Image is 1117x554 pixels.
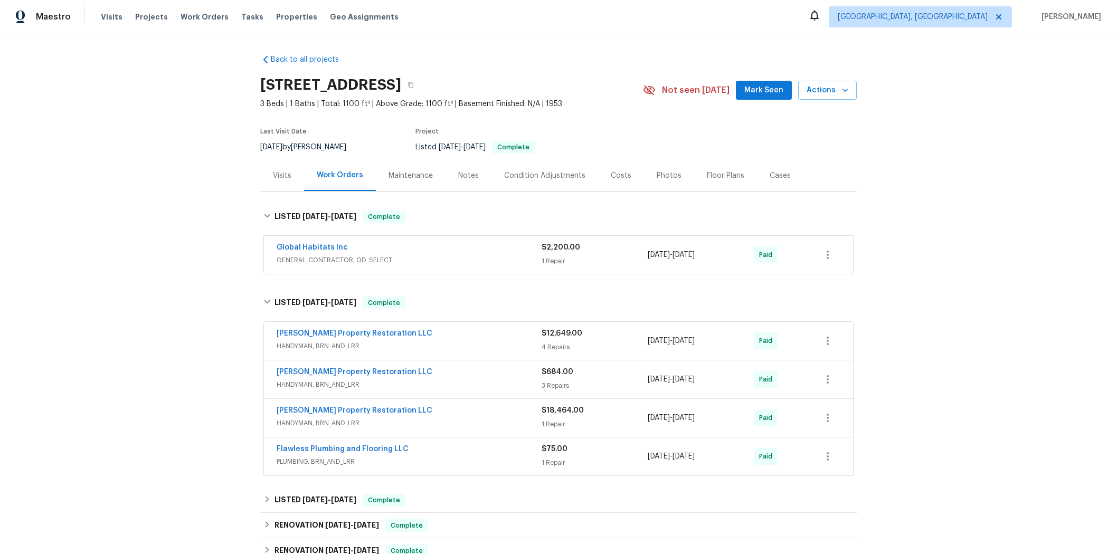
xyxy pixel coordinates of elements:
[458,170,479,181] div: Notes
[277,456,542,467] span: PLUMBING, BRN_AND_LRR
[759,374,777,385] span: Paid
[260,513,857,538] div: RENOVATION [DATE]-[DATE]Complete
[277,330,432,337] a: [PERSON_NAME] Property Restoration LLC
[770,170,791,181] div: Cases
[401,75,420,94] button: Copy Address
[277,255,542,265] span: GENERAL_CONTRACTOR, OD_SELECT
[277,445,409,453] a: Flawless Plumbing and Flooring LLC
[277,341,542,351] span: HANDYMAN, BRN_AND_LRR
[648,451,695,462] span: -
[657,170,681,181] div: Photos
[648,414,670,422] span: [DATE]
[135,12,168,22] span: Projects
[415,128,439,135] span: Project
[542,380,648,391] div: 3 Repairs
[542,407,584,414] span: $18,464.00
[260,488,857,513] div: LISTED [DATE]-[DATE]Complete
[302,213,356,220] span: -
[673,376,695,383] span: [DATE]
[542,368,573,376] span: $684.00
[838,12,988,22] span: [GEOGRAPHIC_DATA], [GEOGRAPHIC_DATA]
[330,12,399,22] span: Geo Assignments
[302,213,328,220] span: [DATE]
[673,414,695,422] span: [DATE]
[260,200,857,234] div: LISTED [DATE]-[DATE]Complete
[798,81,857,100] button: Actions
[331,299,356,306] span: [DATE]
[673,251,695,259] span: [DATE]
[759,451,777,462] span: Paid
[302,299,356,306] span: -
[493,144,534,150] span: Complete
[302,299,328,306] span: [DATE]
[325,521,379,529] span: -
[260,54,362,65] a: Back to all projects
[274,519,379,532] h6: RENOVATION
[415,144,535,151] span: Listed
[364,298,404,308] span: Complete
[277,244,348,251] a: Global Habitats Inc
[648,251,670,259] span: [DATE]
[276,12,317,22] span: Properties
[354,521,379,529] span: [DATE]
[439,144,461,151] span: [DATE]
[273,170,291,181] div: Visits
[648,374,695,385] span: -
[759,336,777,346] span: Paid
[241,13,263,21] span: Tasks
[542,330,582,337] span: $12,649.00
[325,521,351,529] span: [DATE]
[542,342,648,352] div: 4 Repairs
[274,494,356,507] h6: LISTED
[277,379,542,390] span: HANDYMAN, BRN_AND_LRR
[354,547,379,554] span: [DATE]
[181,12,229,22] span: Work Orders
[364,495,404,505] span: Complete
[542,244,580,251] span: $2,200.00
[260,144,282,151] span: [DATE]
[542,445,567,453] span: $75.00
[260,141,359,154] div: by [PERSON_NAME]
[317,170,363,180] div: Work Orders
[1037,12,1101,22] span: [PERSON_NAME]
[542,256,648,266] div: 1 Repair
[542,419,648,429] div: 1 Repair
[277,407,432,414] a: [PERSON_NAME] Property Restoration LLC
[648,413,695,423] span: -
[463,144,486,151] span: [DATE]
[325,547,351,554] span: [DATE]
[759,250,777,260] span: Paid
[260,99,643,109] span: 3 Beds | 1 Baths | Total: 1100 ft² | Above Grade: 1100 ft² | Basement Finished: N/A | 1953
[274,211,356,223] h6: LISTED
[648,453,670,460] span: [DATE]
[648,250,695,260] span: -
[648,376,670,383] span: [DATE]
[648,337,670,345] span: [DATE]
[364,212,404,222] span: Complete
[542,457,648,468] div: 1 Repair
[302,496,328,503] span: [DATE]
[673,453,695,460] span: [DATE]
[277,418,542,428] span: HANDYMAN, BRN_AND_LRR
[260,286,857,320] div: LISTED [DATE]-[DATE]Complete
[302,496,356,503] span: -
[36,12,71,22] span: Maestro
[331,213,356,220] span: [DATE]
[331,496,356,503] span: [DATE]
[101,12,122,22] span: Visits
[439,144,486,151] span: -
[386,520,427,531] span: Complete
[325,547,379,554] span: -
[736,81,792,100] button: Mark Seen
[260,80,401,90] h2: [STREET_ADDRESS]
[277,368,432,376] a: [PERSON_NAME] Property Restoration LLC
[611,170,631,181] div: Costs
[389,170,433,181] div: Maintenance
[648,336,695,346] span: -
[504,170,585,181] div: Condition Adjustments
[759,413,777,423] span: Paid
[807,84,848,97] span: Actions
[744,84,783,97] span: Mark Seen
[673,337,695,345] span: [DATE]
[260,128,307,135] span: Last Visit Date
